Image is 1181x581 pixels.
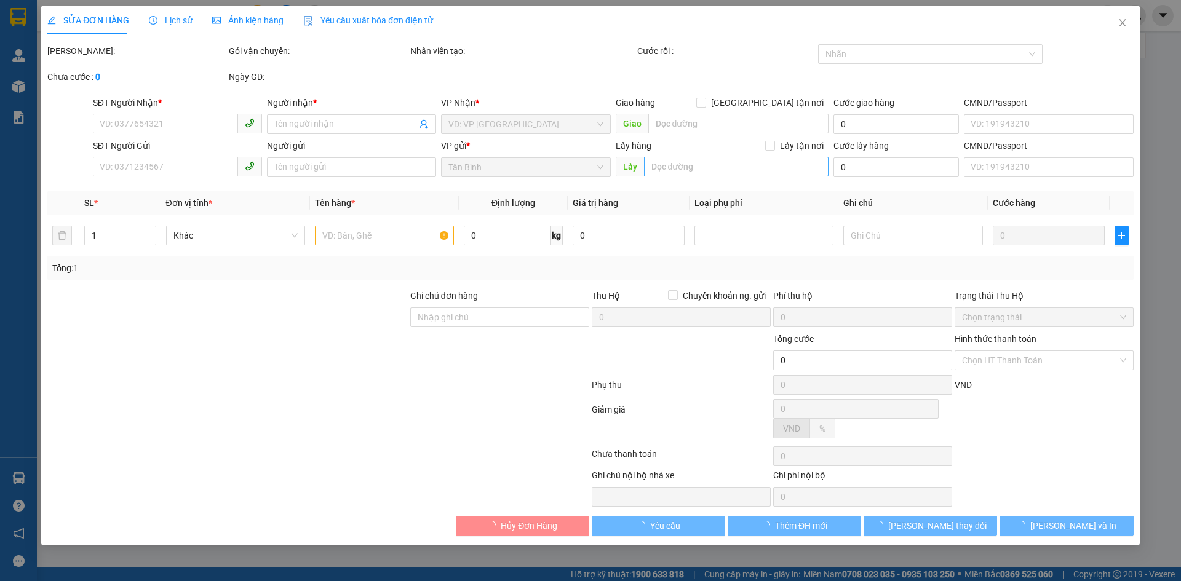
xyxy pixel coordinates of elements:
div: Ghi chú nội bộ nhà xe [592,468,771,487]
input: VD: Bàn, Ghế [315,226,454,245]
input: Cước lấy hàng [833,157,959,177]
span: plus [1115,231,1127,240]
th: Ghi chú [839,191,988,215]
button: Thêm ĐH mới [728,516,861,536]
span: phone [245,118,255,128]
div: Ngày GD: [229,70,408,84]
b: 0 [95,72,100,82]
div: Chưa thanh toán [590,447,772,468]
span: loading [487,521,501,529]
span: Tên hàng [315,198,355,208]
div: Cước rồi : [637,44,816,58]
span: Giá trị hàng [573,198,618,208]
div: CMND/Passport [964,139,1133,152]
span: Yêu cầu [650,519,680,532]
span: loading [1017,521,1030,529]
div: Nhân viên tạo: [410,44,635,58]
span: edit [47,16,56,25]
span: phone [245,161,255,171]
input: 0 [993,226,1105,245]
div: [PERSON_NAME]: [47,44,226,58]
span: VND [955,380,972,390]
span: Giao [616,114,648,133]
input: Ghi chú đơn hàng [410,307,589,327]
span: Ảnh kiện hàng [212,15,284,25]
img: icon [303,16,313,26]
div: VP gửi [442,139,611,152]
span: Lấy tận nơi [775,139,829,152]
span: [GEOGRAPHIC_DATA] tận nơi [706,96,829,109]
input: Dọc đường [644,157,829,176]
span: picture [212,16,221,25]
span: SL [85,198,95,208]
span: Tổng cước [773,334,814,344]
span: [PERSON_NAME] và In [1030,519,1116,532]
span: close [1118,18,1127,28]
span: loading [637,521,650,529]
span: Khác [173,226,298,245]
div: Phụ thu [590,378,772,400]
div: Chi phí nội bộ [773,468,952,487]
button: Hủy Đơn Hàng [456,516,589,536]
button: [PERSON_NAME] và In [1000,516,1134,536]
input: Cước giao hàng [833,114,959,134]
label: Cước giao hàng [833,98,894,108]
span: Lịch sử [149,15,193,25]
button: delete [52,226,72,245]
span: loading [761,521,775,529]
div: Phí thu hộ [773,289,952,307]
div: SĐT Người Nhận [93,96,262,109]
label: Cước lấy hàng [833,141,889,151]
div: SĐT Người Gửi [93,139,262,152]
div: Người nhận [267,96,436,109]
div: Tổng: 1 [52,261,456,275]
label: Ghi chú đơn hàng [410,291,478,301]
span: loading [875,521,888,529]
span: Thêm ĐH mới [775,519,827,532]
div: Giảm giá [590,403,772,444]
label: Hình thức thanh toán [955,334,1036,344]
span: Giao hàng [616,98,655,108]
button: Close [1105,6,1140,41]
span: kg [551,226,563,245]
button: Yêu cầu [592,516,725,536]
span: % [819,424,825,433]
span: Định lượng [491,198,535,208]
th: Loại phụ phí [690,191,838,215]
div: Người gửi [267,139,436,152]
span: Đơn vị tính [166,198,212,208]
div: Chưa cước : [47,70,226,84]
span: Yêu cầu xuất hóa đơn điện tử [303,15,433,25]
span: Thu Hộ [592,291,620,301]
span: user-add [420,119,429,129]
span: SỬA ĐƠN HÀNG [47,15,129,25]
span: Lấy hàng [616,141,651,151]
span: Cước hàng [993,198,1035,208]
input: Ghi Chú [844,226,983,245]
span: Hủy Đơn Hàng [501,519,557,532]
span: VP Nhận [442,98,476,108]
button: [PERSON_NAME] thay đổi [864,516,997,536]
div: Gói vận chuyển: [229,44,408,58]
span: Tân Bình [449,158,603,176]
button: plus [1115,226,1128,245]
span: Lấy [616,157,644,176]
div: Trạng thái Thu Hộ [955,289,1134,302]
span: Chuyển khoản ng. gửi [678,289,771,302]
span: [PERSON_NAME] thay đổi [888,519,987,532]
input: Dọc đường [648,114,829,133]
span: Chọn trạng thái [962,308,1126,326]
span: clock-circle [149,16,157,25]
span: VND [783,424,800,433]
div: CMND/Passport [964,96,1133,109]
